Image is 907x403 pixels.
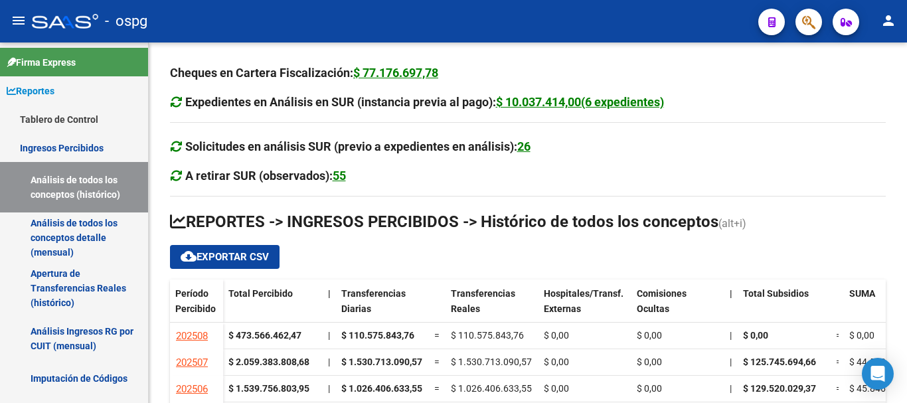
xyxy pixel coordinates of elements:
div: 26 [517,137,531,156]
span: | [730,330,732,341]
span: $ 110.575.843,76 [451,330,524,341]
strong: $ 2.059.383.808,68 [228,357,309,367]
span: = [836,357,841,367]
datatable-header-cell: | [323,280,336,335]
span: $ 1.530.713.090,57 [341,357,422,367]
strong: Expedientes en Análisis en SUR (instancia previa al pago): [185,95,664,109]
span: $ 0,00 [544,330,569,341]
span: $ 129.520.029,37 [743,383,816,394]
strong: $ 1.539.756.803,95 [228,383,309,394]
span: Exportar CSV [181,251,269,263]
span: $ 1.530.713.090,57 [451,357,532,367]
button: Exportar CSV [170,245,280,269]
span: Total Percibido [228,288,293,299]
span: | [730,357,732,367]
div: Open Intercom Messenger [862,358,894,390]
datatable-header-cell: Total Subsidios [738,280,831,335]
span: $ 1.026.406.633,55 [341,383,422,394]
span: | [730,288,732,299]
span: $ 0,00 [637,330,662,341]
span: $ 1.026.406.633,55 [451,383,532,394]
span: | [328,288,331,299]
datatable-header-cell: Período Percibido [170,280,223,335]
span: REPORTES -> INGRESOS PERCIBIDOS -> Histórico de todos los conceptos [170,212,718,231]
strong: Solicitudes en análisis SUR (previo a expedientes en análisis): [185,139,531,153]
strong: A retirar SUR (observados): [185,169,346,183]
span: Reportes [7,84,54,98]
span: $ 0,00 [544,383,569,394]
span: = [434,330,440,341]
span: - ospg [105,7,147,36]
datatable-header-cell: | [724,280,738,335]
div: $ 77.176.697,78 [353,64,438,82]
span: 202508 [176,330,208,342]
strong: $ 473.566.462,47 [228,330,301,341]
span: | [328,330,330,341]
mat-icon: menu [11,13,27,29]
span: | [328,357,330,367]
mat-icon: cloud_download [181,248,197,264]
datatable-header-cell: Comisiones Ocultas [631,280,724,335]
datatable-header-cell: Transferencias Reales [446,280,538,335]
span: 202507 [176,357,208,368]
span: | [730,383,732,394]
span: $ 0,00 [849,330,874,341]
span: $ 0,00 [637,383,662,394]
span: $ 0,00 [743,330,768,341]
span: $ 125.745.694,66 [743,357,816,367]
span: = [836,383,841,394]
span: = [836,330,841,341]
datatable-header-cell: Total Percibido [223,280,323,335]
span: Comisiones Ocultas [637,288,687,314]
div: 55 [333,167,346,185]
span: Firma Express [7,55,76,70]
span: $ 110.575.843,76 [341,330,414,341]
mat-icon: person [880,13,896,29]
datatable-header-cell: Hospitales/Transf. Externas [538,280,631,335]
div: $ 10.037.414,00(6 expedientes) [496,93,664,112]
strong: Cheques en Cartera Fiscalización: [170,66,438,80]
span: $ 0,00 [544,357,569,367]
span: 202506 [176,383,208,395]
span: Transferencias Diarias [341,288,406,314]
span: (alt+i) [718,217,746,230]
span: $ 0,00 [637,357,662,367]
datatable-header-cell: Transferencias Diarias [336,280,429,335]
span: Total Subsidios [743,288,809,299]
span: = [434,383,440,394]
span: | [328,383,330,394]
span: = [434,357,440,367]
span: Transferencias Reales [451,288,515,314]
span: SUMA [849,288,875,299]
span: Período Percibido [175,288,216,314]
span: Hospitales/Transf. Externas [544,288,623,314]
